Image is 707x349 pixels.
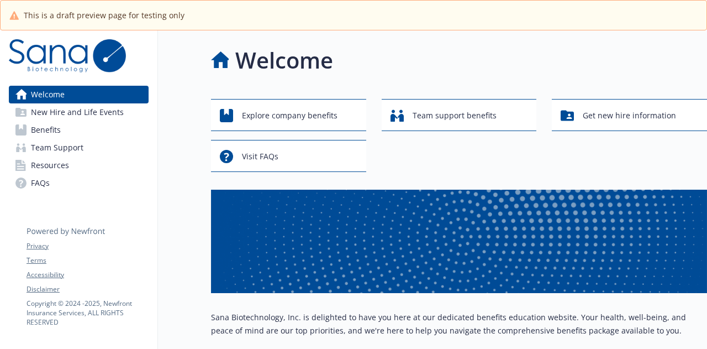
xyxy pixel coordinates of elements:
button: Get new hire information [552,99,707,131]
p: Sana Biotechnology, Inc. is delighted to have you here at our dedicated benefits education websit... [211,311,707,337]
a: Terms [27,256,148,265]
button: Visit FAQs [211,140,366,172]
span: Visit FAQs [242,146,278,167]
span: Resources [31,157,69,174]
span: This is a draft preview page for testing only [24,9,184,21]
a: Team Support [9,139,149,157]
a: Disclaimer [27,284,148,294]
h1: Welcome [235,44,333,77]
a: Resources [9,157,149,174]
span: Get new hire information [583,105,676,126]
a: Privacy [27,241,148,251]
a: Benefits [9,121,149,139]
a: Welcome [9,86,149,103]
span: Explore company benefits [242,105,337,126]
p: Copyright © 2024 - 2025 , Newfront Insurance Services, ALL RIGHTS RESERVED [27,299,148,327]
a: New Hire and Life Events [9,103,149,121]
a: FAQs [9,174,149,192]
span: Welcome [31,86,65,103]
a: Accessibility [27,270,148,280]
button: Explore company benefits [211,99,366,131]
span: Benefits [31,121,61,139]
span: New Hire and Life Events [31,103,124,121]
img: overview page banner [211,190,707,293]
button: Team support benefits [382,99,537,131]
span: Team Support [31,139,83,157]
span: Team support benefits [413,105,497,126]
span: FAQs [31,174,50,192]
